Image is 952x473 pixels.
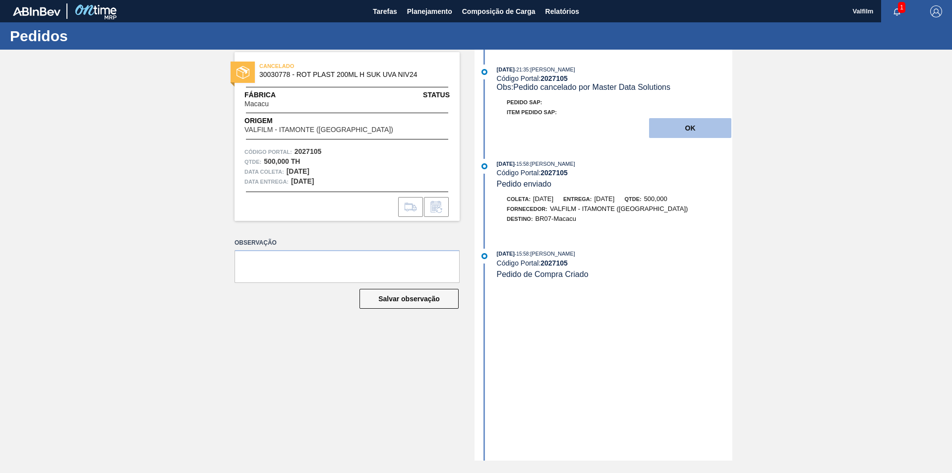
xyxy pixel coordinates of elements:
span: Data entrega: [244,177,289,187]
img: status [237,66,249,79]
span: 1 [898,2,905,13]
strong: 2027105 [540,259,568,267]
span: Tarefas [373,5,397,17]
strong: [DATE] [291,177,314,185]
span: 500,000 [644,195,667,203]
span: [DATE] [497,251,515,257]
span: [DATE] [594,195,614,203]
strong: [DATE] [287,167,309,175]
span: Composição de Carga [462,5,535,17]
span: Fábrica [244,90,300,100]
strong: 500,000 TH [264,157,300,165]
span: Fornecedor: [507,206,547,212]
strong: 2027105 [540,169,568,177]
span: VALFILM - ITAMONTE ([GEOGRAPHIC_DATA]) [244,126,393,134]
span: Planejamento [407,5,452,17]
span: Data coleta: [244,167,284,177]
strong: 2027105 [295,147,322,155]
span: : [PERSON_NAME] [529,161,575,167]
span: [DATE] [497,161,515,167]
button: Notificações [881,4,913,18]
label: Observação [235,236,460,250]
img: TNhmsLtSVTkK8tSr43FrP2fwEKptu5GPRR3wAAAABJRU5ErkJggg== [13,7,60,16]
span: Código Portal: [244,147,292,157]
img: atual [481,69,487,75]
span: VALFILM - ITAMONTE ([GEOGRAPHIC_DATA]) [550,205,688,212]
span: Obs: Pedido cancelado por Master Data Solutions [497,83,670,91]
span: : [PERSON_NAME] [529,251,575,257]
img: atual [481,253,487,259]
span: Entrega: [563,196,592,202]
span: - 21:35 [515,67,529,72]
div: Código Portal: [497,259,732,267]
span: Coleta: [507,196,531,202]
div: Código Portal: [497,169,732,177]
button: Salvar observação [359,289,459,309]
div: Código Portal: [497,74,732,82]
img: atual [481,163,487,169]
span: Status [423,90,450,100]
span: [DATE] [497,67,515,72]
strong: 2027105 [540,74,568,82]
span: Macacu [244,100,269,108]
h1: Pedidos [10,30,186,42]
span: Item pedido SAP: [507,109,557,115]
div: Ir para Composição de Carga [398,197,423,217]
div: Informar alteração no pedido [424,197,449,217]
span: - 15:58 [515,251,529,257]
span: Qtde: [624,196,641,202]
img: Logout [930,5,942,17]
span: Destino: [507,216,533,222]
span: CANCELADO [259,61,398,71]
span: Pedido de Compra Criado [497,270,589,278]
span: Relatórios [545,5,579,17]
span: BR07-Macacu [535,215,576,222]
span: Qtde : [244,157,261,167]
span: 30030778 - ROT PLAST 200ML H SUK UVA NIV24 [259,71,439,78]
span: Origem [244,116,421,126]
span: [DATE] [533,195,553,203]
button: OK [649,118,731,138]
span: - 15:58 [515,161,529,167]
span: Pedido SAP: [507,99,542,105]
span: Pedido enviado [497,180,551,188]
span: : [PERSON_NAME] [529,67,575,72]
